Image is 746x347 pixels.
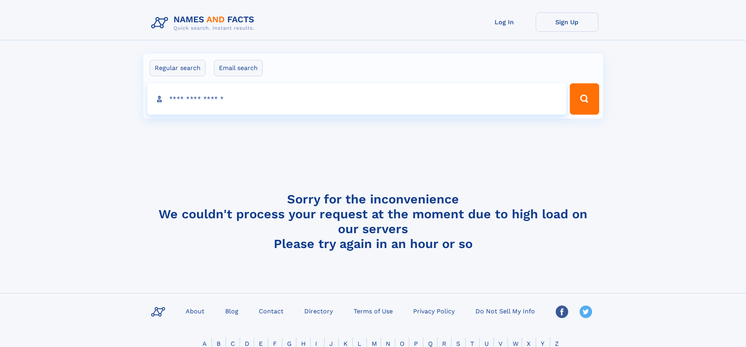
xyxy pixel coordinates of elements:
a: Sign Up [536,13,598,32]
img: Logo Names and Facts [148,13,261,34]
h4: Sorry for the inconvenience We couldn't process your request at the moment due to high load on ou... [148,192,598,251]
a: Do Not Sell My Info [472,305,538,316]
label: Regular search [150,60,206,76]
a: About [182,305,208,316]
a: Terms of Use [350,305,396,316]
label: Email search [214,60,263,76]
a: Contact [256,305,287,316]
img: Twitter [580,306,592,318]
input: search input [147,83,567,115]
a: Blog [222,305,242,316]
a: Directory [301,305,336,316]
a: Privacy Policy [410,305,458,316]
img: Facebook [556,306,568,318]
button: Search Button [570,83,599,115]
a: Log In [473,13,536,32]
